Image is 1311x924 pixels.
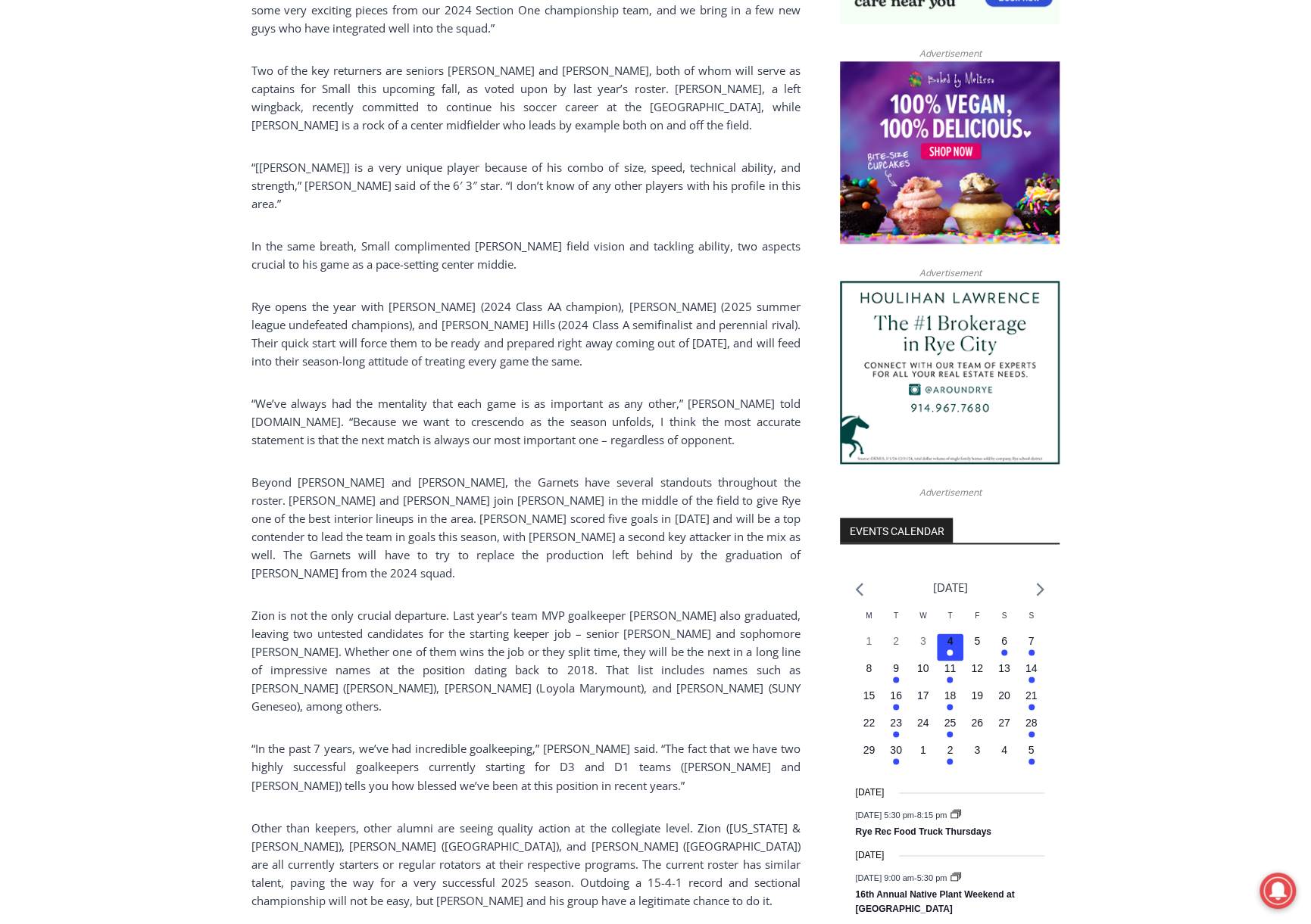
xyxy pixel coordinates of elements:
time: 4 [1001,744,1007,756]
button: 18 Has events [937,688,964,715]
button: 2 Has events [937,742,964,770]
time: 22 [863,717,875,729]
button: 26 [963,715,991,742]
time: 29 [863,744,875,756]
time: [DATE] [855,848,884,862]
button: 12 [963,661,991,688]
time: 21 [1025,689,1038,702]
button: 9 Has events [882,661,910,688]
time: 11 [944,662,957,674]
time: 1 [866,635,872,647]
span: Intern @ [DOMAIN_NAME] [396,151,702,185]
div: Wednesday [910,610,937,633]
time: 23 [890,717,902,729]
div: Saturday [991,610,1018,633]
span: [DATE] 9:00 am [855,873,913,882]
span: 5:30 pm [916,873,947,882]
time: 16 [890,689,902,702]
button: 13 [991,661,1018,688]
button: 19 [963,688,991,715]
em: Has events [893,704,899,710]
time: 2 [947,744,953,756]
img: Baked by Melissa [840,61,1060,244]
button: 2 [882,633,910,661]
button: 3 [910,633,937,661]
div: "I learned about the history of a place I’d honestly never considered even as a resident of [GEOG... [382,1,716,147]
a: Intern @ [DOMAIN_NAME] [364,147,734,188]
span: M [866,611,872,620]
p: Rye opens the year with [PERSON_NAME] (2024 Class AA champion), [PERSON_NAME] (2025 summer league... [251,297,801,370]
a: 16th Annual Native Plant Weekend at [GEOGRAPHIC_DATA] [855,888,1014,915]
a: Next month [1036,582,1044,596]
time: 14 [1025,662,1038,674]
span: Advertisement [904,485,996,499]
button: 1 [855,633,882,661]
em: Has events [947,649,953,655]
button: 11 Has events [937,661,964,688]
span: Advertisement [904,46,996,61]
span: W [919,611,926,620]
div: Sunday [1018,610,1045,633]
em: Has events [1001,649,1007,655]
time: 17 [917,689,929,702]
span: T [894,611,898,620]
time: 4 [947,635,953,647]
span: Advertisement [904,266,996,280]
time: 2 [893,635,899,647]
time: 12 [971,662,983,674]
button: 30 Has events [882,742,910,770]
button: 4 Has events [937,633,964,661]
button: 27 [991,715,1018,742]
time: 25 [944,717,957,729]
div: Thursday [937,610,964,633]
time: 3 [974,744,980,756]
em: Has events [893,677,899,683]
em: Has events [893,731,899,737]
p: “We’ve always had the mentality that each game is as important as any other,” [PERSON_NAME] told ... [251,394,801,449]
button: 23 Has events [882,715,910,742]
time: - [855,873,949,882]
time: 20 [998,689,1010,702]
button: 29 [855,742,882,770]
em: Has events [893,758,899,764]
span: Open Tues. - Sun. [PHONE_NUMBER] [5,156,148,213]
time: 26 [971,717,983,729]
em: Has events [947,677,953,683]
span: F [975,611,979,620]
a: Previous month [855,582,863,596]
span: [DATE] 5:30 pm [855,810,913,819]
button: 3 [963,742,991,770]
p: “[[PERSON_NAME]] is a very unique player because of his combo of size, speed, technical ability, ... [251,158,801,213]
p: Other than keepers, other alumni are seeing quality action at the collegiate level. Zion ([US_STA... [251,818,801,909]
time: 18 [944,689,957,702]
button: 5 Has events [1018,742,1045,770]
em: Has events [1029,731,1035,737]
time: 3 [920,635,926,647]
em: Has events [947,731,953,737]
time: 8 [866,662,872,674]
span: 8:15 pm [916,810,947,819]
time: 7 [1029,635,1035,647]
em: Has events [1029,649,1035,655]
div: Monday [855,610,882,633]
em: Has events [1029,704,1035,710]
time: 1 [920,744,926,756]
button: 20 [991,688,1018,715]
p: Zion is not the only crucial departure. Last year’s team MVP goalkeeper [PERSON_NAME] also gradua... [251,606,801,715]
time: 15 [863,689,875,702]
button: 5 [963,633,991,661]
button: 28 Has events [1018,715,1045,742]
button: 22 [855,715,882,742]
time: 24 [917,717,929,729]
button: 8 [855,661,882,688]
p: “In the past 7 years, we’ve had incredible goalkeeping,” [PERSON_NAME] said. “The fact that we ha... [251,739,801,794]
time: 6 [1001,635,1007,647]
em: Has events [947,758,953,764]
div: Friday [963,610,991,633]
p: Beyond [PERSON_NAME] and [PERSON_NAME], the Garnets have several standouts throughout the roster.... [251,473,801,582]
button: 15 [855,688,882,715]
div: Tuesday [882,610,910,633]
button: 6 Has events [991,633,1018,661]
button: 7 Has events [1018,633,1045,661]
a: Rye Rec Food Truck Thursdays [855,826,991,838]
